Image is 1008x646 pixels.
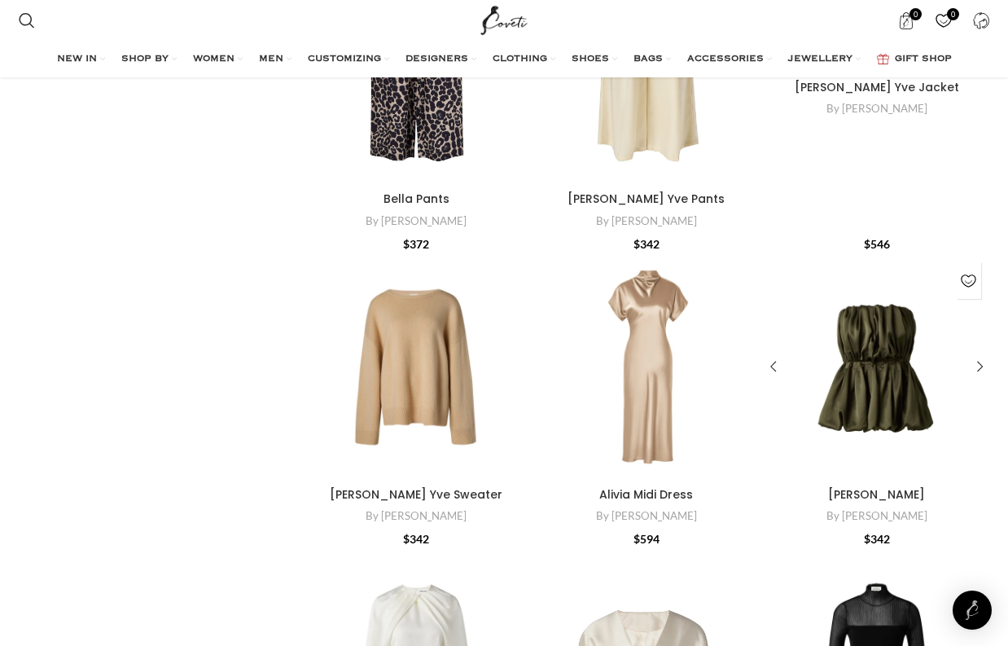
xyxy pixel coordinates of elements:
span: $ [403,532,410,546]
a: Charlize Blouse [764,254,989,480]
bdi: 342 [864,532,890,546]
span: BAGS [633,53,663,66]
span: 0 [947,8,959,20]
a: DESIGNERS [405,43,476,76]
a: By [PERSON_NAME] [826,101,927,116]
a: CUSTOMIZING [308,43,389,76]
a: By [PERSON_NAME] [596,213,697,229]
bdi: 546 [864,237,890,251]
a: NEW IN [57,43,105,76]
a: [PERSON_NAME] [828,486,925,503]
a: [PERSON_NAME] Yve Pants [568,191,725,207]
a: Site logo [477,12,532,26]
span: $ [633,237,640,251]
a: JEWELLERY [788,43,861,76]
span: ACCESSORIES [687,53,764,66]
span: $ [403,237,410,251]
a: By [PERSON_NAME] [366,213,467,229]
a: MEN [259,43,291,76]
div: Main navigation [11,43,997,76]
span: JEWELLERY [788,53,852,66]
span: WOMEN [193,53,234,66]
span: CLOTHING [493,53,547,66]
a: WOMEN [193,43,243,76]
bdi: 372 [403,237,429,251]
a: [PERSON_NAME] Yve Jacket [795,79,959,95]
span: SHOES [572,53,609,66]
span: GIFT SHOP [895,53,952,66]
span: SHOP BY [121,53,169,66]
bdi: 342 [633,237,660,251]
bdi: 594 [633,532,660,546]
span: $ [864,532,870,546]
span: DESIGNERS [405,53,468,66]
a: By [PERSON_NAME] [826,508,927,524]
bdi: 342 [403,532,429,546]
span: MEN [259,53,283,66]
a: CLOTHING [493,43,555,76]
a: Alivia Midi Dress [534,254,760,480]
span: CUSTOMIZING [308,53,381,66]
a: Bella Pants [383,191,449,207]
a: [PERSON_NAME] Yve Sweater [330,486,502,503]
a: Anouk Yve Sweater [304,254,529,480]
span: 0 [909,8,922,20]
a: ACCESSORIES [687,43,772,76]
span: $ [633,532,640,546]
span: NEW IN [57,53,97,66]
a: BAGS [633,43,671,76]
a: By [PERSON_NAME] [366,508,467,524]
img: GiftBag [877,54,889,64]
a: Search [11,4,43,37]
a: Alivia Midi Dress [599,486,693,503]
div: My Wishlist [927,4,960,37]
a: 0 [927,4,960,37]
a: GIFT SHOP [877,43,952,76]
a: By [PERSON_NAME] [596,508,697,524]
div: Open Intercom Messenger [953,591,992,630]
a: 0 [889,4,923,37]
a: SHOES [572,43,617,76]
a: SHOP BY [121,43,177,76]
span: $ [864,237,870,251]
